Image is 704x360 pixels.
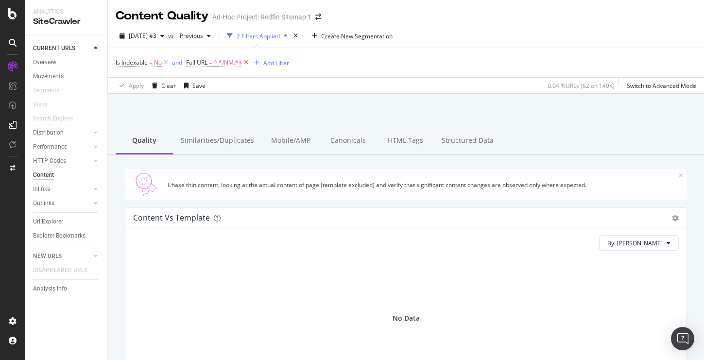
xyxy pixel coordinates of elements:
[599,235,679,251] button: By: [PERSON_NAME]
[33,265,97,275] a: DISAPPEARED URLS
[168,32,176,40] span: vs
[33,86,69,96] a: Segments
[116,58,148,67] span: Is Indexable
[377,128,434,154] div: HTML Tags
[116,8,208,24] div: Content Quality
[154,56,162,69] span: No
[176,32,203,40] span: Previous
[116,28,168,44] button: [DATE] #3
[33,170,101,180] a: Content
[33,217,63,227] div: Url Explorer
[33,142,67,152] div: Performance
[133,213,210,223] div: Content vs Template
[129,82,144,90] div: Apply
[33,198,54,208] div: Outlinks
[33,184,50,194] div: Inlinks
[33,57,56,68] div: Overview
[212,12,311,22] div: Ad-Hoc Project: Redfin Sitemap 1
[180,78,206,93] button: Save
[173,128,262,154] div: Similarities/Duplicates
[33,156,66,166] div: HTTP Codes
[33,128,64,138] div: Distribution
[33,217,101,227] a: Url Explorer
[223,28,292,44] button: 2 Filters Applied
[33,71,64,82] div: Movements
[33,231,101,241] a: Explorer Bookmarks
[168,181,679,189] div: Chase thin content, looking at the actual content of page (template excluded) and verify that sig...
[627,82,696,90] div: Switch to Advanced Mode
[33,71,101,82] a: Movements
[33,57,101,68] a: Overview
[434,128,501,154] div: Structured Data
[33,156,91,166] a: HTTP Codes
[33,284,101,294] a: Analysis Info
[33,198,91,208] a: Outlinks
[671,327,694,350] div: Open Intercom Messenger
[161,82,176,90] div: Clear
[186,58,207,67] span: Full URL
[33,184,91,194] a: Inlinks
[33,142,91,152] a: Performance
[33,251,91,261] a: NEW URLS
[262,128,319,154] div: Mobile/AMP
[393,313,420,323] div: No Data
[33,100,57,110] a: Visits
[172,58,182,67] button: and
[672,215,679,222] div: gear
[176,28,215,44] button: Previous
[33,128,91,138] a: Distribution
[149,58,153,67] span: =
[319,128,377,154] div: Canonicals
[33,100,48,110] div: Visits
[250,57,289,69] button: Add Filter
[209,58,212,67] span: =
[33,43,91,53] a: CURRENT URLS
[192,82,206,90] div: Save
[33,114,73,124] div: Search Engines
[33,251,62,261] div: NEW URLS
[292,31,300,41] div: times
[321,32,393,40] span: Create New Segmentation
[148,78,176,93] button: Clear
[129,32,156,40] span: 2025 Sep. 4th #3
[308,28,396,44] button: Create New Segmentation
[33,284,67,294] div: Analysis Info
[116,78,144,93] button: Apply
[33,231,86,241] div: Explorer Bookmarks
[607,239,663,247] span: By: Lang
[33,86,59,96] div: Segments
[33,170,54,180] div: Content
[33,265,87,275] div: DISAPPEARED URLS
[129,173,164,196] img: Quality
[237,32,280,40] div: 2 Filters Applied
[623,78,696,93] button: Switch to Advanced Mode
[33,16,100,27] div: SiteCrawler
[548,82,615,90] div: 0.04 % URLs ( 62 on 149K )
[116,128,173,154] div: Quality
[33,114,83,124] a: Search Engines
[315,14,321,20] div: arrow-right-arrow-left
[263,59,289,67] div: Add Filter
[33,43,75,53] div: CURRENT URLS
[33,8,100,16] div: Analytics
